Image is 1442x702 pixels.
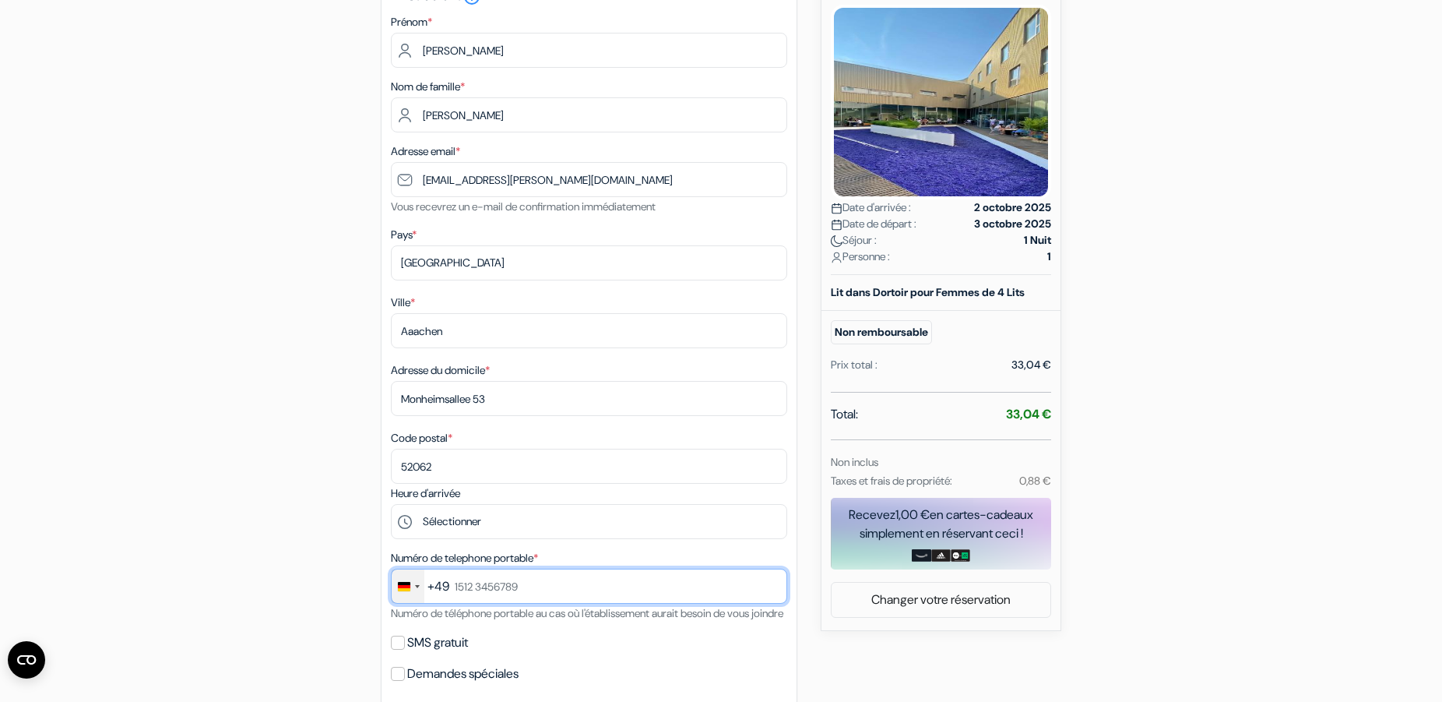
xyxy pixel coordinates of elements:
span: Séjour : [831,232,877,249]
div: 33,04 € [1011,357,1051,373]
label: Adresse du domicile [391,362,490,379]
img: user_icon.svg [831,252,842,263]
button: Change country, selected Germany (+49) [392,570,449,603]
label: Nom de famille [391,79,465,95]
small: Taxes et frais de propriété: [831,474,952,488]
input: 1512 3456789 [391,569,787,604]
small: Vous recevrez un e-mail de confirmation immédiatement [391,199,656,213]
strong: 1 Nuit [1024,232,1051,249]
label: Numéro de telephone portable [391,550,538,566]
button: CMP-Widget öffnen [8,641,45,679]
label: Demandes spéciales [407,663,519,685]
label: Ville [391,295,415,311]
img: calendar.svg [831,219,842,231]
div: Prix total : [831,357,878,373]
small: Non inclus [831,455,878,469]
strong: 1 [1047,249,1051,265]
small: 0,88 € [1019,474,1051,488]
span: Date de départ : [831,216,916,232]
img: adidas-card.png [931,549,951,562]
span: Total: [831,405,858,424]
label: SMS gratuit [407,632,468,654]
label: Prénom [391,14,432,30]
small: Non remboursable [831,320,932,344]
span: 1,00 € [895,506,930,523]
label: Code postal [391,430,452,446]
input: Entrez votre prénom [391,33,787,68]
b: Lit dans Dortoir pour Femmes de 4 Lits [831,285,1025,299]
strong: 33,04 € [1006,406,1051,422]
strong: 2 octobre 2025 [974,199,1051,216]
label: Pays [391,227,417,243]
strong: 3 octobre 2025 [974,216,1051,232]
small: Numéro de téléphone portable au cas où l'établissement aurait besoin de vous joindre [391,606,783,620]
img: moon.svg [831,235,842,247]
img: amazon-card-no-text.png [912,549,931,562]
label: Heure d'arrivée [391,485,460,502]
div: +49 [427,577,449,596]
input: Entrer le nom de famille [391,97,787,132]
div: Recevez en cartes-cadeaux simplement en réservant ceci ! [831,506,1051,543]
a: Changer votre réservation [832,585,1050,615]
img: calendar.svg [831,203,842,214]
span: Personne : [831,249,890,265]
img: uber-uber-eats-card.png [951,549,970,562]
input: Entrer adresse e-mail [391,162,787,197]
span: Date d'arrivée : [831,199,911,216]
label: Adresse email [391,143,460,160]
